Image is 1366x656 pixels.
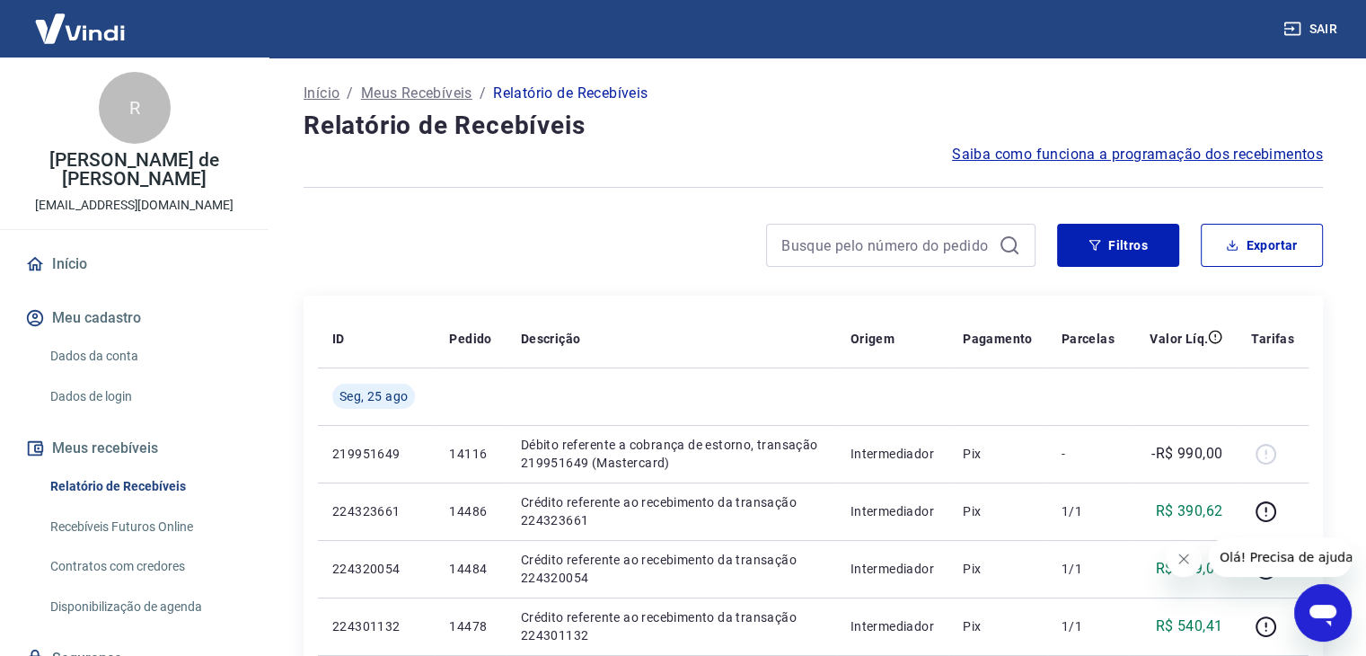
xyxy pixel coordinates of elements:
a: Início [304,83,339,104]
p: Pagamento [963,330,1033,348]
p: 14484 [449,560,491,578]
p: R$ 540,41 [1156,616,1223,637]
iframe: Fechar mensagem [1166,541,1202,577]
span: Seg, 25 ago [339,387,408,405]
input: Busque pelo número do pedido [781,232,991,259]
p: Pix [963,445,1033,463]
p: / [347,83,353,104]
p: 14478 [449,617,491,635]
a: Saiba como funciona a programação dos recebimentos [952,144,1323,165]
p: 14116 [449,445,491,463]
p: -R$ 990,00 [1151,443,1222,465]
p: 219951649 [332,445,420,463]
p: Relatório de Recebíveis [493,83,648,104]
a: Dados da conta [43,338,247,375]
p: Valor Líq. [1150,330,1208,348]
p: Débito referente a cobrança de estorno, transação 219951649 (Mastercard) [521,436,822,472]
p: Parcelas [1062,330,1115,348]
p: ID [332,330,345,348]
p: / [480,83,486,104]
a: Dados de login [43,378,247,415]
p: 1/1 [1062,502,1115,520]
button: Meu cadastro [22,298,247,338]
p: Crédito referente ao recebimento da transação 224320054 [521,551,822,587]
a: Contratos com credores [43,548,247,585]
p: Intermediador [850,445,934,463]
a: Meus Recebíveis [361,83,472,104]
button: Meus recebíveis [22,429,247,468]
p: Pix [963,560,1033,578]
p: Pix [963,617,1033,635]
p: Pix [963,502,1033,520]
p: Intermediador [850,617,934,635]
a: Disponibilização de agenda [43,589,247,625]
p: 1/1 [1062,617,1115,635]
button: Filtros [1057,224,1179,267]
h4: Relatório de Recebíveis [304,108,1323,144]
p: Crédito referente ao recebimento da transação 224323661 [521,493,822,529]
p: R$ 439,04 [1156,558,1223,580]
p: Origem [850,330,895,348]
p: [EMAIL_ADDRESS][DOMAIN_NAME] [35,196,234,215]
p: 224323661 [332,502,420,520]
a: Início [22,244,247,284]
p: Intermediador [850,502,934,520]
p: Intermediador [850,560,934,578]
div: R [99,72,171,144]
p: - [1062,445,1115,463]
button: Exportar [1201,224,1323,267]
a: Recebíveis Futuros Online [43,509,247,545]
p: 14486 [449,502,491,520]
a: Relatório de Recebíveis [43,468,247,505]
p: Pedido [449,330,491,348]
p: 1/1 [1062,560,1115,578]
p: Descrição [521,330,581,348]
button: Sair [1280,13,1344,46]
p: 224320054 [332,560,420,578]
p: R$ 390,62 [1156,501,1223,522]
p: [PERSON_NAME] de [PERSON_NAME] [14,151,254,189]
iframe: Mensagem da empresa [1209,537,1352,577]
p: 224301132 [332,617,420,635]
p: Crédito referente ao recebimento da transação 224301132 [521,608,822,644]
img: Vindi [22,1,138,56]
span: Olá! Precisa de ajuda? [11,13,151,27]
iframe: Botão para abrir a janela de mensagens [1294,584,1352,642]
p: Tarifas [1251,330,1294,348]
